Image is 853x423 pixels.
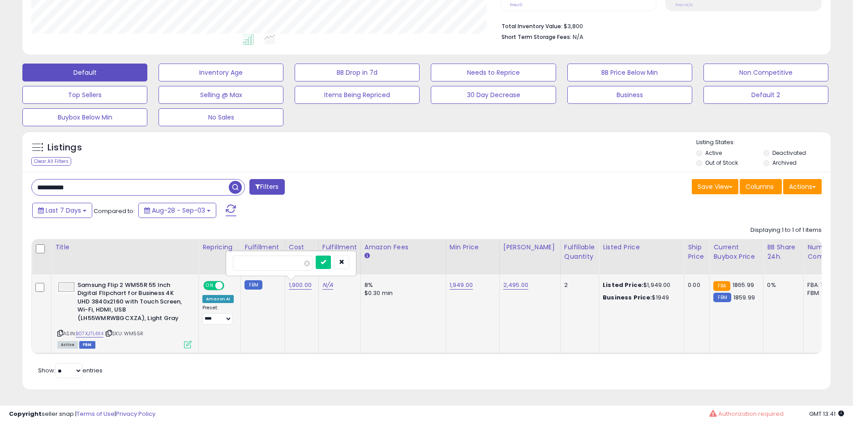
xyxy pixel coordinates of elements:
div: ASIN: [57,281,192,347]
a: Terms of Use [77,410,115,418]
button: Save View [692,179,738,194]
small: Prev: 0 [510,2,523,8]
div: seller snap | | [9,410,155,419]
button: 30 Day Decrease [431,86,556,104]
a: Privacy Policy [116,410,155,418]
button: Selling @ Max [159,86,283,104]
span: 2025-09-12 13:41 GMT [809,410,844,418]
button: Default [22,64,147,81]
span: All listings currently available for purchase on Amazon [57,341,78,349]
span: OFF [223,282,237,289]
div: Fulfillable Quantity [564,243,595,261]
small: FBM [244,280,262,290]
div: [PERSON_NAME] [503,243,557,252]
b: Business Price: [603,293,652,302]
span: Last 7 Days [46,206,81,215]
span: N/A [573,33,583,41]
small: Prev: N/A [675,2,693,8]
button: Filters [249,179,284,195]
b: Samsung Flip 2 WM55R 55 Inch Digital Flipchart for Business 4K UHD 3840x2160 with Touch Screen, W... [77,281,186,325]
a: 2,495.00 [503,281,528,290]
small: FBA [713,281,730,291]
span: FBM [79,341,95,349]
button: Inventory Age [159,64,283,81]
button: Items Being Repriced [295,86,420,104]
label: Deactivated [772,149,806,157]
small: FBM [713,293,731,302]
div: Num of Comp. [807,243,840,261]
span: Compared to: [94,207,135,215]
div: FBM: 7 [807,289,837,297]
div: Listed Price [603,243,680,252]
button: BB Price Below Min [567,64,692,81]
div: Fulfillment [244,243,281,252]
button: No Sales [159,108,283,126]
button: Needs to Reprice [431,64,556,81]
div: Current Buybox Price [713,243,759,261]
label: Active [705,149,722,157]
span: 1865.99 [733,281,754,289]
div: Displaying 1 to 1 of 1 items [750,226,822,235]
span: Columns [746,182,774,191]
div: Clear All Filters [31,157,71,166]
button: BB Drop in 7d [295,64,420,81]
div: Cost [289,243,315,252]
div: Min Price [450,243,496,252]
label: Archived [772,159,797,167]
span: ON [204,282,215,289]
div: $0.30 min [364,289,439,297]
a: N/A [322,281,333,290]
div: Repricing [202,243,237,252]
span: Show: entries [38,366,103,375]
img: 313-6ep8LhL._SL40_.jpg [57,281,75,293]
button: Aug-28 - Sep-03 [138,203,216,218]
label: Out of Stock [705,159,738,167]
div: Amazon Fees [364,243,442,252]
h5: Listings [47,141,82,154]
b: Total Inventory Value: [502,22,562,30]
b: Listed Price: [603,281,643,289]
button: Actions [783,179,822,194]
strong: Copyright [9,410,42,418]
div: Amazon AI [202,295,234,303]
div: 0% [767,281,797,289]
a: 1,949.00 [450,281,473,290]
button: Buybox Below Min [22,108,147,126]
div: $1,949.00 [603,281,677,289]
div: 8% [364,281,439,289]
span: 1859.99 [733,293,755,302]
div: 0.00 [688,281,703,289]
li: $3,800 [502,20,815,31]
p: Listing States: [696,138,831,147]
button: Business [567,86,692,104]
button: Default 2 [703,86,828,104]
div: Fulfillment Cost [322,243,357,261]
div: 2 [564,281,592,289]
small: Amazon Fees. [364,252,370,260]
button: Columns [740,179,782,194]
a: B07XJ7L4X4 [76,330,103,338]
div: FBA: 1 [807,281,837,289]
b: Short Term Storage Fees: [502,33,571,41]
a: 1,900.00 [289,281,312,290]
span: Aug-28 - Sep-03 [152,206,205,215]
button: Non Competitive [703,64,828,81]
div: Ship Price [688,243,706,261]
div: $1949 [603,294,677,302]
button: Last 7 Days [32,203,92,218]
span: | SKU: WM55R [105,330,143,337]
button: Top Sellers [22,86,147,104]
div: Preset: [202,305,234,325]
div: Title [55,243,195,252]
div: BB Share 24h. [767,243,800,261]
